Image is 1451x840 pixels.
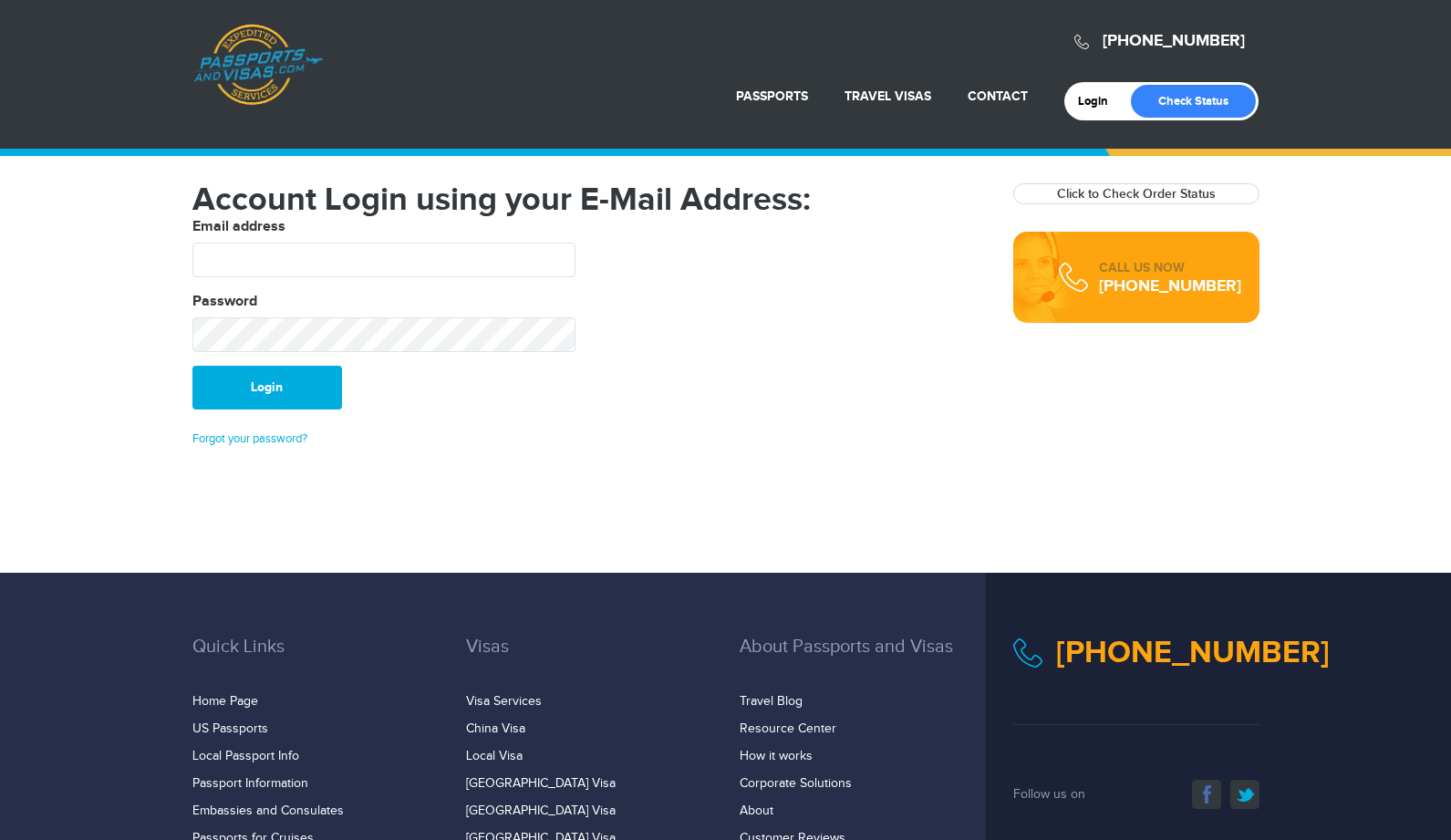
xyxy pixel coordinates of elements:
a: Home Page [192,694,258,709]
h1: Account Login using your E-Mail Address: [192,183,986,216]
a: Click to Check Order Status [1057,186,1216,202]
div: [PHONE_NUMBER] [1099,277,1241,296]
a: Login [1078,94,1121,109]
a: China Visa [466,721,525,736]
a: [GEOGRAPHIC_DATA] Visa [466,776,616,791]
a: Passports & [DOMAIN_NAME] [193,24,323,106]
a: Passport Information [192,776,308,791]
a: Visa Services [466,694,542,709]
a: Contact [968,88,1028,104]
a: facebook [1192,780,1221,809]
div: CALL US NOW [1099,259,1241,277]
a: Local Visa [466,749,523,763]
h3: About Passports and Visas [740,637,986,684]
h3: Visas [466,637,712,684]
a: US Passports [192,721,268,736]
label: Email address [192,216,285,238]
a: Embassies and Consulates [192,804,344,818]
h3: Quick Links [192,637,439,684]
a: Travel Visas [845,88,931,104]
a: Corporate Solutions [740,776,852,791]
a: Local Passport Info [192,749,299,763]
span: Follow us on [1013,787,1085,802]
a: [PHONE_NUMBER] [1056,634,1330,671]
button: Login [192,366,342,410]
label: Password [192,291,257,313]
a: twitter [1230,780,1259,809]
a: Passports [736,88,808,104]
a: [GEOGRAPHIC_DATA] Visa [466,804,616,818]
a: Resource Center [740,721,836,736]
a: Forgot your password? [192,431,307,446]
a: Check Status [1131,85,1256,118]
a: Travel Blog [740,694,803,709]
a: [PHONE_NUMBER] [1103,31,1245,51]
a: About [740,804,773,818]
a: How it works [740,749,813,763]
